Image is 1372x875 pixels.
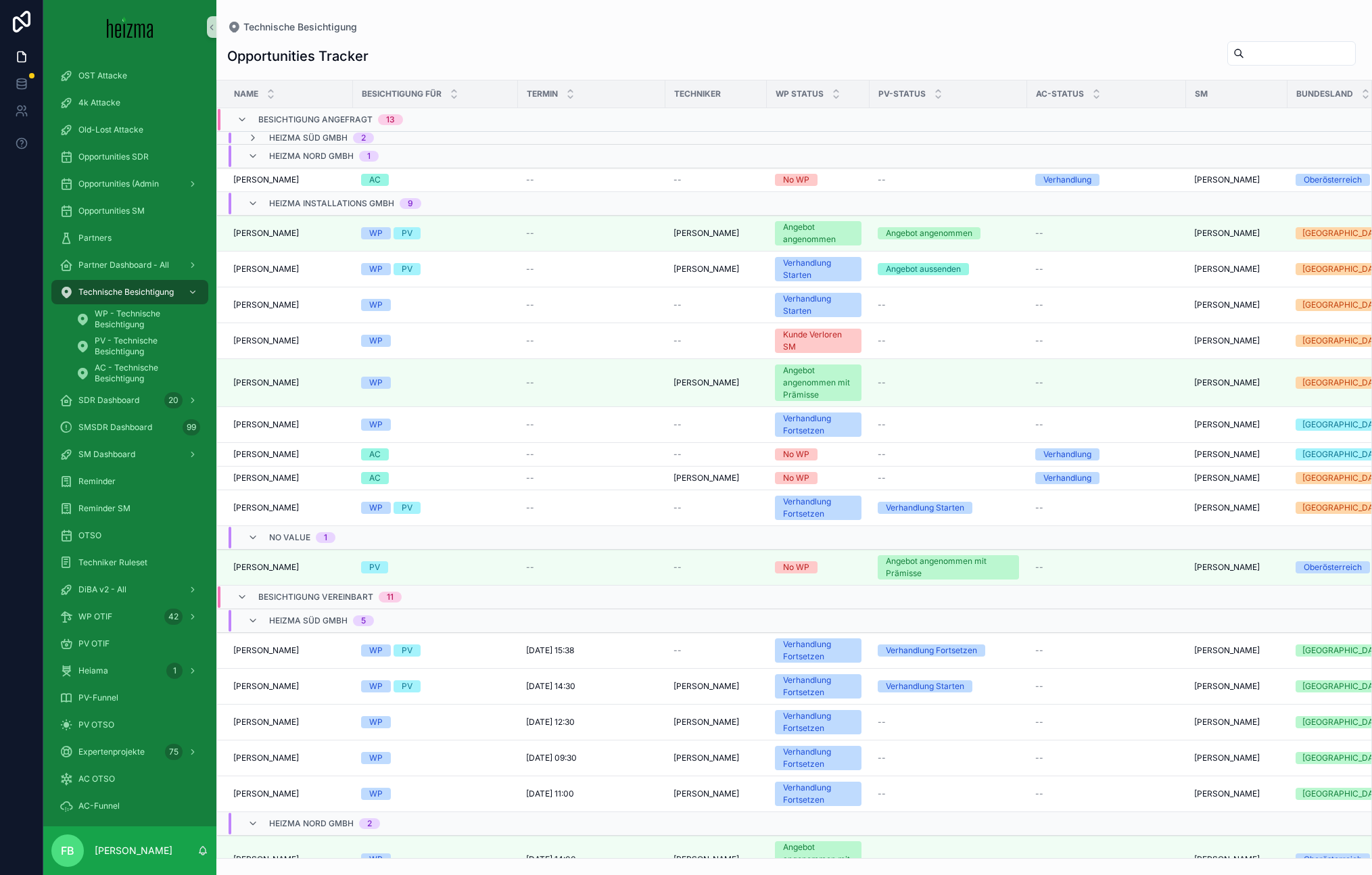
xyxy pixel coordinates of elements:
[164,392,183,408] div: 20
[369,502,383,514] div: WP
[673,681,739,692] span: [PERSON_NAME]
[878,419,886,430] span: --
[886,555,1011,580] div: Angebot angenommen mit Prämisse
[878,263,1019,275] a: Angebot aussenden
[673,449,682,460] span: --
[1194,681,1260,692] span: [PERSON_NAME]
[233,419,299,430] span: [PERSON_NAME]
[1035,228,1043,239] span: --
[673,300,759,310] a: --
[526,377,534,388] span: --
[673,174,759,185] a: --
[783,561,809,573] div: No WP
[1194,562,1279,573] a: [PERSON_NAME]
[233,449,299,460] span: [PERSON_NAME]
[78,287,174,298] span: Technische Besichtigung
[526,562,657,573] a: --
[526,300,534,310] span: --
[1194,449,1279,460] a: [PERSON_NAME]
[78,476,116,487] span: Reminder
[233,335,345,346] a: [PERSON_NAME]
[51,550,208,575] a: Techniker Ruleset
[78,206,145,216] span: Opportunities SM
[369,561,380,573] div: PV
[95,308,195,330] span: WP - Technische Besichtigung
[369,472,381,484] div: AC
[526,645,657,656] a: [DATE] 15:38
[369,263,383,275] div: WP
[1035,228,1178,239] a: --
[1194,502,1279,513] a: [PERSON_NAME]
[95,335,195,357] span: PV - Technische Besichtigung
[402,263,412,275] div: PV
[1194,502,1260,513] span: [PERSON_NAME]
[775,561,861,573] a: No WP
[233,645,299,656] span: [PERSON_NAME]
[1304,561,1362,573] div: Oberösterreich
[878,449,1019,460] a: --
[1194,562,1260,573] span: [PERSON_NAME]
[78,584,126,595] span: DiBA v2 - All
[1035,502,1178,513] a: --
[1194,174,1260,185] span: [PERSON_NAME]
[78,260,169,270] span: Partner Dashboard - All
[783,257,853,281] div: Verhandlung Starten
[886,227,972,239] div: Angebot angenommen
[78,530,101,541] span: OTSO
[673,335,682,346] span: --
[233,449,345,460] a: [PERSON_NAME]
[673,377,759,388] a: [PERSON_NAME]
[775,638,861,663] a: Verhandlung Fortsetzen
[1194,264,1279,275] a: [PERSON_NAME]
[51,415,208,440] a: SMSDR Dashboard99
[878,419,1019,430] a: --
[269,532,310,543] span: No value
[51,145,208,169] a: Opportunities SDR
[673,449,759,460] a: --
[673,264,739,275] span: [PERSON_NAME]
[878,227,1019,239] a: Angebot angenommen
[233,473,299,483] span: [PERSON_NAME]
[233,377,345,388] a: [PERSON_NAME]
[402,644,412,657] div: PV
[1194,449,1260,460] span: [PERSON_NAME]
[526,502,657,513] a: --
[878,377,886,388] span: --
[526,449,534,460] span: --
[68,307,208,331] a: WP - Technische Besichtigung
[1194,681,1279,692] a: [PERSON_NAME]
[775,412,861,437] a: Verhandlung Fortsetzen
[402,227,412,239] div: PV
[526,473,534,483] span: --
[51,605,208,629] a: WP OTIF42
[269,133,348,143] span: Heizma Süd GmbH
[51,253,208,277] a: Partner Dashboard - All
[673,264,759,275] a: [PERSON_NAME]
[78,503,131,514] span: Reminder SM
[673,335,759,346] a: --
[775,448,861,460] a: No WP
[673,419,682,430] span: --
[526,228,657,239] a: --
[164,609,183,625] div: 42
[878,335,1019,346] a: --
[361,448,510,460] a: AC
[233,377,299,388] span: [PERSON_NAME]
[886,680,964,692] div: Verhandlung Starten
[233,681,299,692] span: [PERSON_NAME]
[43,54,216,826] div: scrollable content
[1035,335,1178,346] a: --
[78,611,112,622] span: WP OTIF
[1035,681,1043,692] span: --
[1043,174,1091,186] div: Verhandlung
[526,681,657,692] a: [DATE] 14:30
[233,174,299,185] span: [PERSON_NAME]
[243,20,357,34] span: Technische Besichtigung
[886,263,961,275] div: Angebot aussenden
[402,502,412,514] div: PV
[78,97,120,108] span: 4k Attacke
[51,172,208,196] a: Opportunities (Admin
[361,472,510,484] a: AC
[233,300,345,310] a: [PERSON_NAME]
[51,523,208,548] a: OTSO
